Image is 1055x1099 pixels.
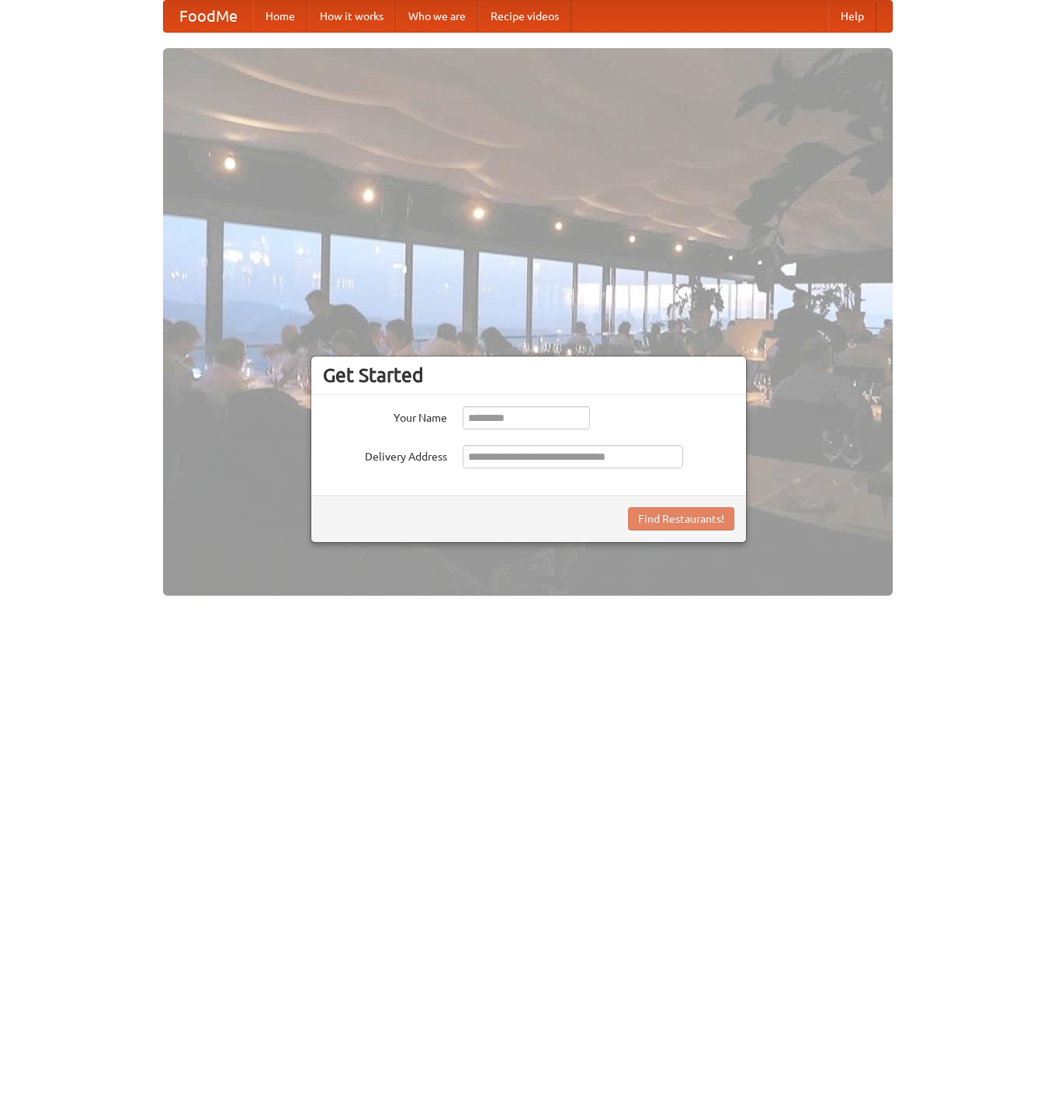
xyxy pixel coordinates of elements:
[828,1,876,32] a: Help
[323,445,447,464] label: Delivery Address
[323,363,734,387] h3: Get Started
[164,1,253,32] a: FoodMe
[307,1,396,32] a: How it works
[253,1,307,32] a: Home
[628,507,734,530] button: Find Restaurants!
[396,1,478,32] a: Who we are
[323,406,447,426] label: Your Name
[478,1,571,32] a: Recipe videos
